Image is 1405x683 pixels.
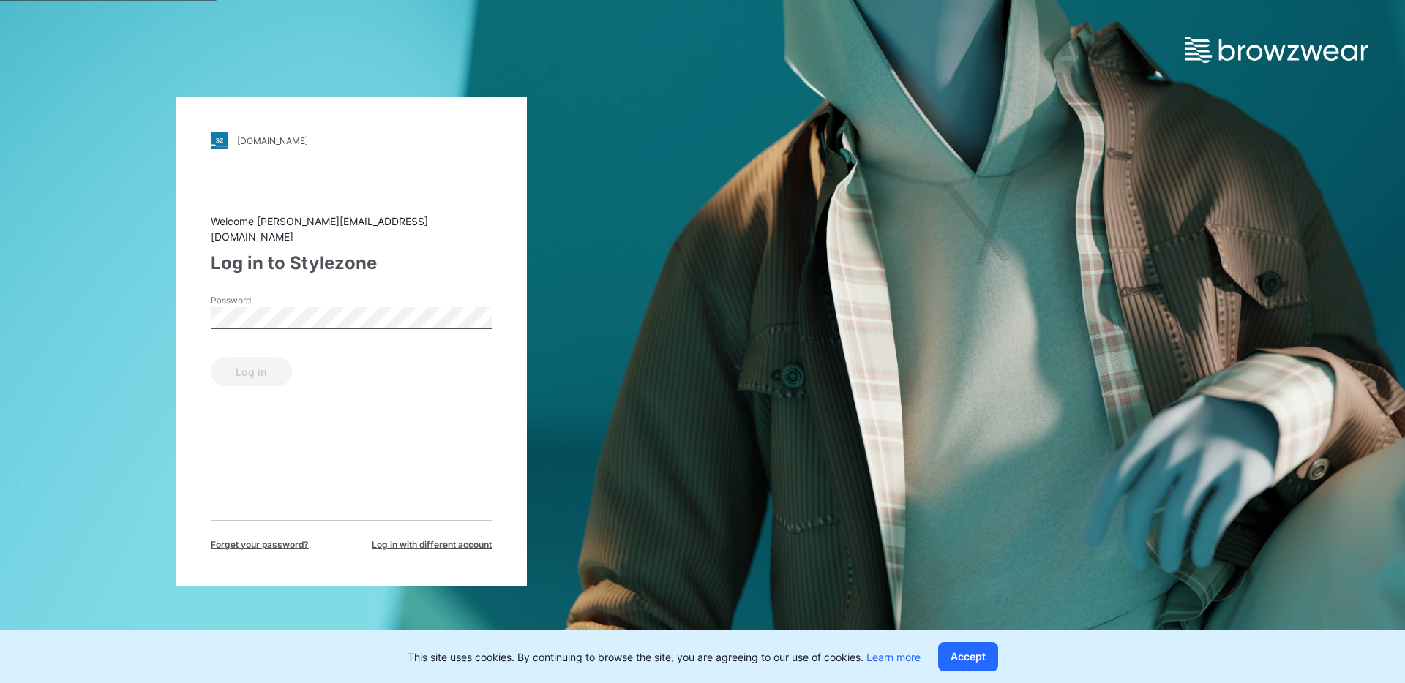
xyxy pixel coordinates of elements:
[211,132,492,149] a: [DOMAIN_NAME]
[237,135,308,146] div: [DOMAIN_NAME]
[1185,37,1368,63] img: browzwear-logo.e42bd6dac1945053ebaf764b6aa21510.svg
[938,642,998,671] button: Accept
[408,649,921,665] p: This site uses cookies. By continuing to browse the site, you are agreeing to our use of cookies.
[211,538,309,551] span: Forget your password?
[211,250,492,276] div: Log in to Stylezone
[211,214,492,244] div: Welcome [PERSON_NAME][EMAIL_ADDRESS][DOMAIN_NAME]
[866,651,921,663] a: Learn more
[372,538,492,551] span: Log in with different account
[211,294,313,307] label: Password
[211,132,228,149] img: stylezone-logo.562084cfcfab977791bfbf7441f1a819.svg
